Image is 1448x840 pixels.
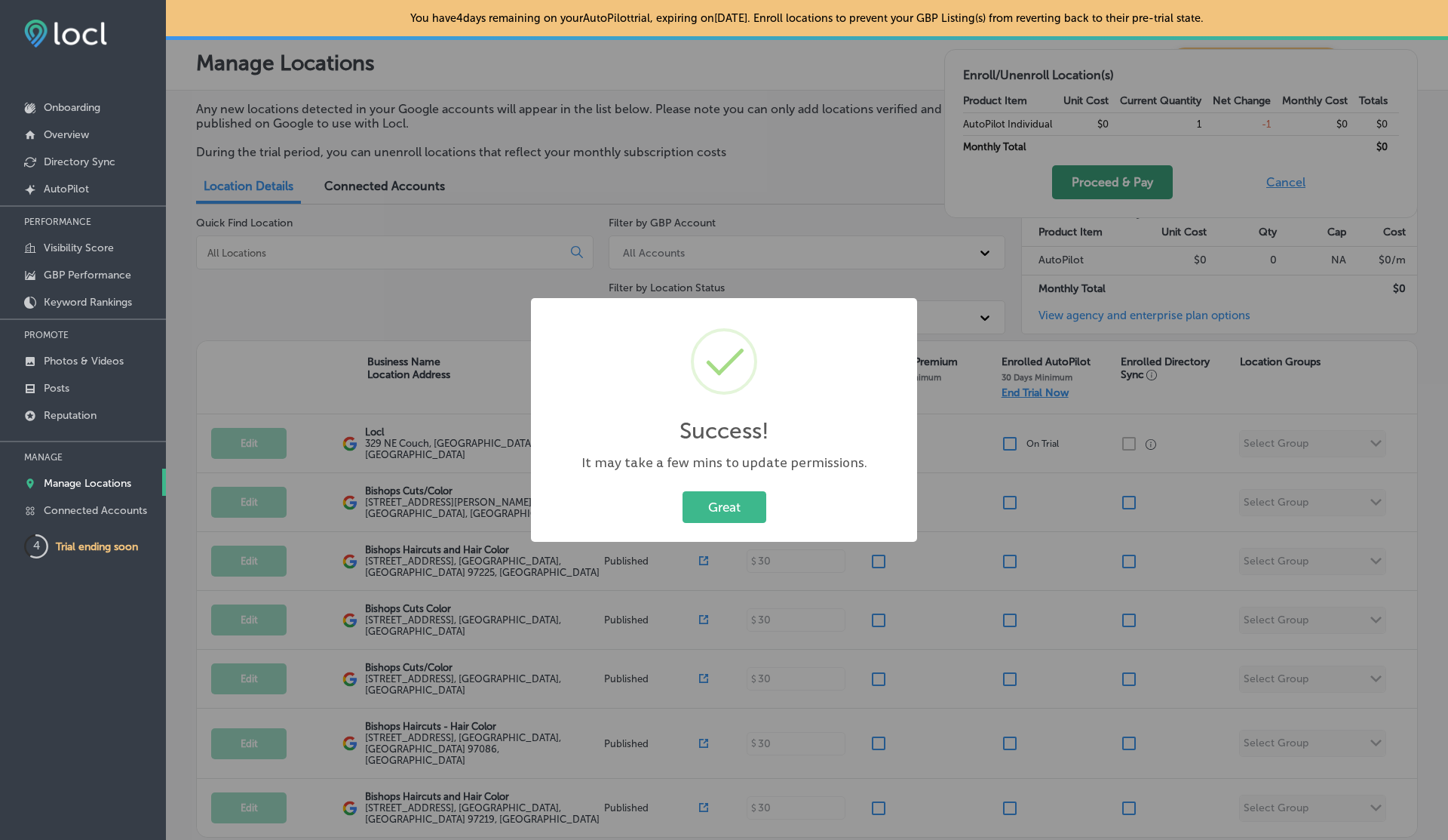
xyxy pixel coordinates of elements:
[44,183,89,195] p: AutoPilot
[44,155,115,168] p: Directory Sync
[56,540,138,553] p: Trial ending soon
[410,11,1204,25] p: You have 4 days remaining on your AutoPilot trial, expiring on [DATE] . Enroll locations to preve...
[33,539,40,552] text: 4
[44,504,147,517] p: Connected Accounts
[44,382,69,395] p: Posts
[44,355,124,368] p: Photos & Videos
[44,128,89,141] p: Overview
[683,491,766,522] button: Great
[44,296,132,309] p: Keyword Rankings
[44,409,97,422] p: Reputation
[24,20,107,48] img: fda3e92497d09a02dc62c9cd864e3231.png
[44,477,131,490] p: Manage Locations
[44,242,114,254] p: Visibility Score
[44,101,100,114] p: Onboarding
[680,417,769,445] h2: Success!
[44,269,131,282] p: GBP Performance
[546,454,902,472] div: It may take a few mins to update permissions.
